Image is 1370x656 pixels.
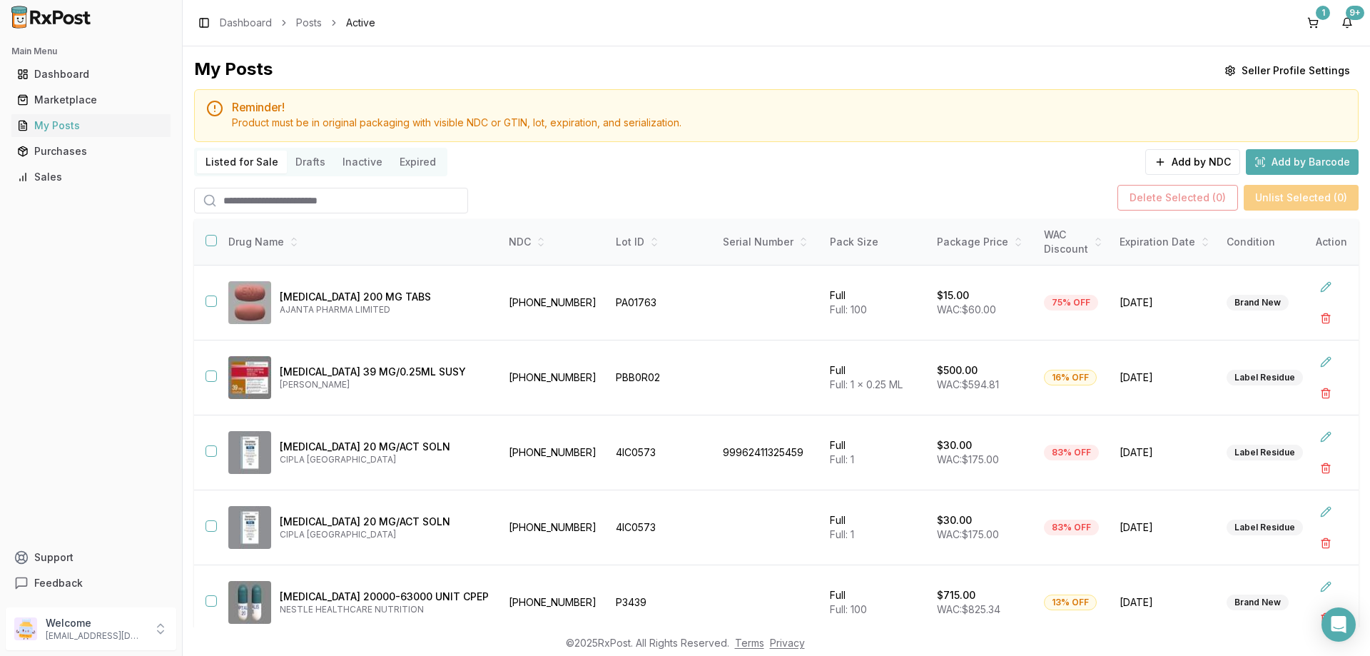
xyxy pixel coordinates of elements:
button: Drafts [287,151,334,173]
td: Full [821,490,928,565]
a: Posts [296,16,322,30]
button: Dashboard [6,63,176,86]
button: 1 [1301,11,1324,34]
span: WAC: $175.00 [937,453,999,465]
td: Full [821,415,928,490]
button: Delete [1313,380,1339,406]
td: Full [821,266,928,340]
span: Full: 1 [830,528,854,540]
span: Full: 100 [830,303,867,316]
button: Delete [1313,455,1339,481]
div: 9+ [1346,6,1364,20]
p: CIPLA [GEOGRAPHIC_DATA] [280,529,489,540]
div: Marketplace [17,93,165,107]
img: SUMAtriptan 20 MG/ACT SOLN [228,431,271,474]
div: Brand New [1227,595,1289,610]
p: CIPLA [GEOGRAPHIC_DATA] [280,454,489,465]
span: WAC: $175.00 [937,528,999,540]
button: Seller Profile Settings [1216,58,1359,84]
p: AJANTA PHARMA LIMITED [280,304,489,316]
img: Invega Sustenna 39 MG/0.25ML SUSY [228,356,271,399]
p: $715.00 [937,588,975,602]
button: Delete [1313,306,1339,331]
img: Entacapone 200 MG TABS [228,281,271,324]
td: 4IC0573 [607,415,714,490]
h2: Main Menu [11,46,171,57]
td: [PHONE_NUMBER] [500,415,607,490]
button: Expired [391,151,445,173]
td: Full [821,565,928,640]
img: Zenpep 20000-63000 UNIT CPEP [228,581,271,624]
td: P3439 [607,565,714,640]
p: [PERSON_NAME] [280,379,489,390]
span: [DATE] [1120,445,1209,460]
div: NDC [509,235,599,249]
span: [DATE] [1120,520,1209,535]
span: [DATE] [1120,296,1209,310]
button: Support [6,545,176,570]
span: WAC: $594.81 [937,378,999,390]
div: 75% OFF [1044,295,1098,311]
td: PA01763 [607,266,714,340]
p: $30.00 [937,438,972,453]
div: Package Price [937,235,1027,249]
th: Action [1304,219,1359,266]
img: SUMAtriptan 20 MG/ACT SOLN [228,506,271,549]
p: [MEDICAL_DATA] 20 MG/ACT SOLN [280,515,489,529]
button: 9+ [1336,11,1359,34]
a: My Posts [11,113,171,138]
img: RxPost Logo [6,6,97,29]
span: Full: 1 [830,453,854,465]
td: 99962411325459 [714,415,821,490]
button: Edit [1313,499,1339,525]
p: [EMAIL_ADDRESS][DOMAIN_NAME] [46,630,145,642]
div: Expiration Date [1120,235,1209,249]
button: Listed for Sale [197,151,287,173]
span: Full: 1 x 0.25 ML [830,378,903,390]
div: WAC Discount [1044,228,1102,256]
span: WAC: $825.34 [937,603,1000,615]
div: 83% OFF [1044,520,1099,535]
div: Label Residue [1227,445,1303,460]
th: Pack Size [821,219,928,266]
h5: Reminder! [232,101,1346,113]
button: Sales [6,166,176,188]
button: Edit [1313,274,1339,300]
div: Dashboard [17,67,165,81]
p: Welcome [46,616,145,630]
a: Sales [11,164,171,190]
div: Label Residue [1227,370,1303,385]
td: [PHONE_NUMBER] [500,490,607,565]
p: $500.00 [937,363,978,378]
p: NESTLE HEALTHCARE NUTRITION [280,604,489,615]
div: Drug Name [228,235,489,249]
td: [PHONE_NUMBER] [500,266,607,340]
p: [MEDICAL_DATA] 200 MG TABS [280,290,489,304]
p: [MEDICAL_DATA] 20 MG/ACT SOLN [280,440,489,454]
td: [PHONE_NUMBER] [500,340,607,415]
button: Edit [1313,424,1339,450]
span: [DATE] [1120,595,1209,610]
span: WAC: $60.00 [937,303,996,316]
a: Dashboard [220,16,272,30]
div: Serial Number [723,235,813,249]
span: [DATE] [1120,370,1209,385]
a: Marketplace [11,87,171,113]
div: 16% OFF [1044,370,1097,385]
div: Purchases [17,144,165,158]
button: Add by Barcode [1246,149,1359,175]
div: Open Intercom Messenger [1321,607,1356,642]
div: My Posts [194,58,273,84]
button: Edit [1313,574,1339,600]
div: Lot ID [616,235,706,249]
nav: breadcrumb [220,16,375,30]
button: Delete [1313,530,1339,556]
th: Condition [1218,219,1325,266]
p: $15.00 [937,288,969,303]
td: 4IC0573 [607,490,714,565]
div: 1 [1316,6,1330,20]
span: Active [346,16,375,30]
img: User avatar [14,617,37,640]
span: Feedback [34,576,83,590]
p: $30.00 [937,513,972,528]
